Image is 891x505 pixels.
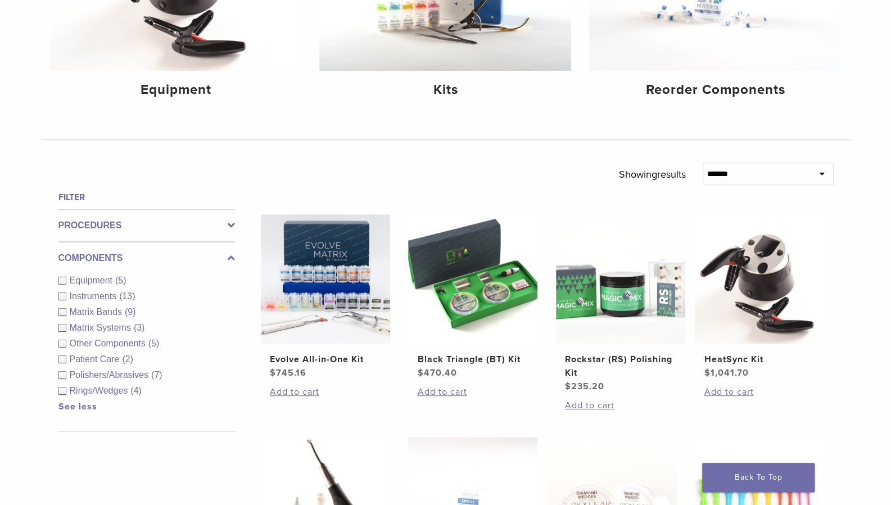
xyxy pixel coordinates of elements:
bdi: 1,041.70 [704,367,748,378]
a: Rockstar (RS) Polishing KitRockstar (RS) Polishing Kit $235.20 [555,214,686,393]
span: (2) [122,354,133,364]
span: Instruments [70,291,120,301]
bdi: 470.40 [417,367,456,378]
a: Add to cart: “HeatSync Kit” [704,385,815,399]
label: Procedures [58,219,235,232]
span: (5) [115,276,126,285]
span: (4) [130,386,142,395]
span: Matrix Systems [70,323,134,332]
span: $ [565,381,571,392]
span: Rings/Wedges [70,386,131,395]
a: Add to cart: “Black Triangle (BT) Kit” [417,385,528,399]
img: Evolve All-in-One Kit [261,214,390,344]
h4: Filter [58,191,235,204]
span: $ [417,367,423,378]
img: HeatSync Kit [695,214,824,344]
img: Rockstar (RS) Polishing Kit [556,214,685,344]
h4: Reorder Components [598,80,832,100]
span: Polishers/Abrasives [70,370,152,380]
img: Black Triangle (BT) Kit [408,214,537,344]
h4: Equipment [59,80,293,100]
span: Patient Care [70,354,123,364]
span: $ [704,367,710,378]
h2: Black Triangle (BT) Kit [417,353,528,366]
label: Components [58,251,235,265]
span: Matrix Bands [70,307,125,317]
span: (5) [148,339,160,348]
h2: HeatSync Kit [704,353,815,366]
span: $ [270,367,276,378]
bdi: 235.20 [565,381,604,392]
span: (9) [125,307,136,317]
span: Other Components [70,339,148,348]
a: Add to cart: “Evolve All-in-One Kit” [270,385,381,399]
p: Showing results [619,163,686,186]
bdi: 745.16 [270,367,306,378]
span: Equipment [70,276,116,285]
a: Evolve All-in-One KitEvolve All-in-One Kit $745.16 [260,214,391,380]
a: Back To Top [702,463,815,492]
h4: Kits [328,80,562,100]
a: Add to cart: “Rockstar (RS) Polishing Kit” [565,399,676,412]
a: Black Triangle (BT) KitBlack Triangle (BT) Kit $470.40 [408,214,539,380]
span: (13) [119,291,135,301]
h2: Rockstar (RS) Polishing Kit [565,353,676,380]
a: See less [58,401,97,412]
span: (3) [134,323,145,332]
h2: Evolve All-in-One Kit [270,353,381,366]
a: HeatSync KitHeatSync Kit $1,041.70 [694,214,825,380]
span: (7) [151,370,162,380]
